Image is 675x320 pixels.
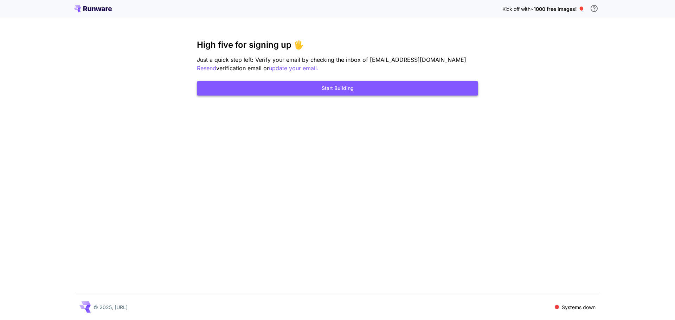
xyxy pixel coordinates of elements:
span: ~1000 free images! 🎈 [531,6,584,12]
button: In order to qualify for free credit, you need to sign up with a business email address and click ... [587,1,601,15]
h3: High five for signing up 🖐️ [197,40,478,50]
span: verification email or [216,65,269,72]
button: update your email. [269,64,319,73]
button: Start Building [197,81,478,96]
span: Just a quick step left: Verify your email by checking the inbox of [EMAIL_ADDRESS][DOMAIN_NAME] [197,56,466,63]
button: Resend [197,64,216,73]
span: Kick off with [502,6,531,12]
p: Systems down [562,303,596,311]
p: © 2025, [URL] [94,303,128,311]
